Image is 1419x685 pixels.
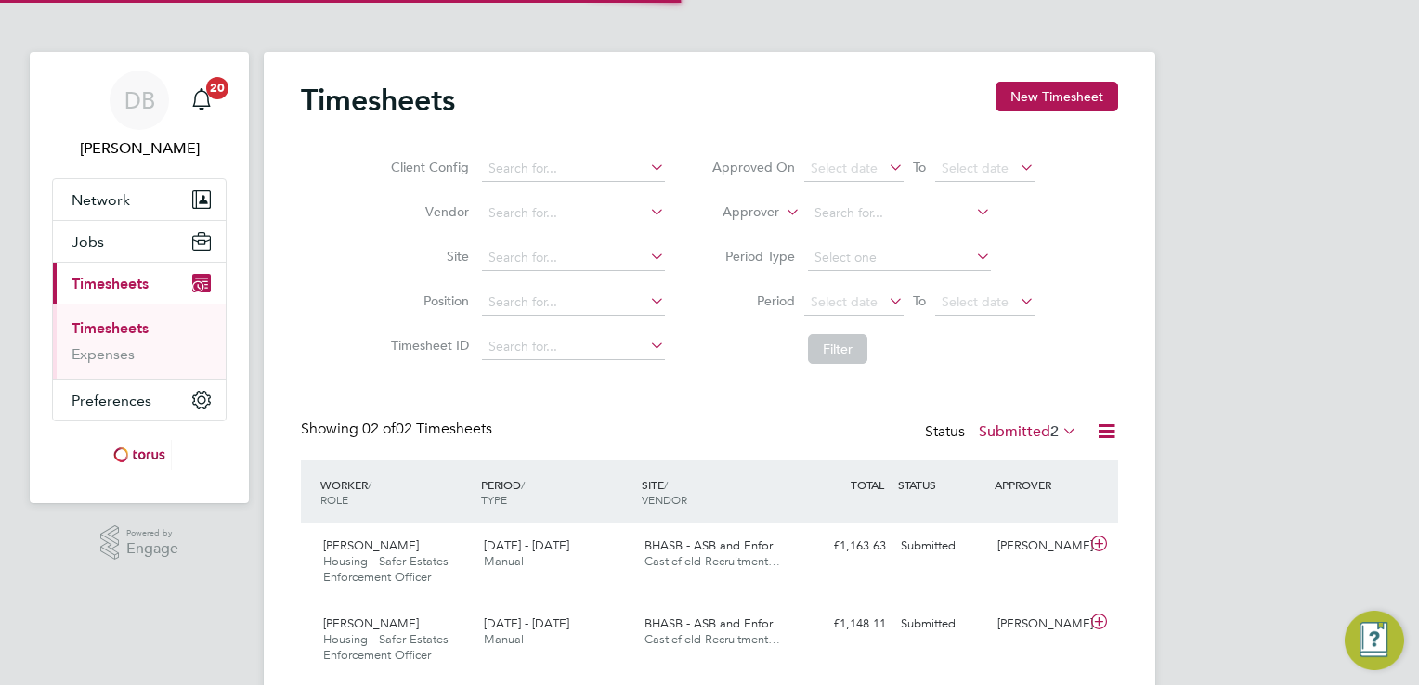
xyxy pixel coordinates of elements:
label: Submitted [979,422,1077,441]
span: Housing - Safer Estates Enforcement Officer [323,553,449,585]
span: Timesheets [72,275,149,292]
div: Timesheets [53,304,226,379]
label: Approved On [711,159,795,175]
div: WORKER [316,468,476,516]
div: [PERSON_NAME] [990,609,1087,640]
input: Select one [808,245,991,271]
a: Expenses [72,345,135,363]
div: APPROVER [990,468,1087,501]
a: Go to home page [52,440,227,470]
div: £1,148.11 [797,609,893,640]
label: Client Config [385,159,469,175]
span: 02 Timesheets [362,420,492,438]
input: Search for... [482,334,665,360]
span: VENDOR [642,492,687,507]
img: torus-logo-retina.png [107,440,172,470]
span: / [521,477,525,492]
span: [DATE] - [DATE] [484,537,569,553]
span: Network [72,191,130,209]
button: Network [53,179,226,220]
span: Select date [811,160,878,176]
span: Castlefield Recruitment… [644,553,780,569]
span: Preferences [72,392,151,409]
a: Timesheets [72,319,149,337]
label: Approver [696,203,779,222]
div: £1,163.63 [797,531,893,562]
a: Powered byEngage [100,525,179,561]
div: Submitted [893,531,990,562]
span: Jobs [72,233,104,251]
span: Select date [811,293,878,310]
span: 20 [206,77,228,99]
span: ROLE [320,492,348,507]
div: PERIOD [476,468,637,516]
div: SITE [637,468,798,516]
div: Status [925,420,1081,446]
input: Search for... [482,245,665,271]
span: Powered by [126,525,178,541]
label: Timesheet ID [385,337,469,354]
span: [PERSON_NAME] [323,615,419,631]
span: Housing - Safer Estates Enforcement Officer [323,631,449,663]
span: To [907,155,931,179]
span: Select date [942,293,1009,310]
nav: Main navigation [30,52,249,503]
span: TYPE [481,492,507,507]
button: New Timesheet [996,82,1118,111]
div: [PERSON_NAME] [990,531,1087,562]
label: Position [385,292,469,309]
input: Search for... [482,290,665,316]
label: Period Type [711,248,795,265]
span: 02 of [362,420,396,438]
span: Engage [126,541,178,557]
button: Engage Resource Center [1345,611,1404,670]
button: Jobs [53,221,226,262]
span: Manual [484,553,524,569]
h2: Timesheets [301,82,455,119]
span: BHASB - ASB and Enfor… [644,615,785,631]
label: Period [711,292,795,309]
span: Select date [942,160,1009,176]
button: Filter [808,334,867,364]
span: DB [124,88,155,112]
label: Site [385,248,469,265]
div: Submitted [893,609,990,640]
span: Manual [484,631,524,647]
button: Preferences [53,380,226,420]
label: Vendor [385,203,469,220]
span: BHASB - ASB and Enfor… [644,537,785,553]
span: TOTAL [851,477,884,492]
span: Castlefield Recruitment… [644,631,780,647]
span: [PERSON_NAME] [323,537,419,553]
span: 2 [1050,422,1059,441]
div: Showing [301,420,496,439]
a: DB[PERSON_NAME] [52,71,227,160]
input: Search for... [482,200,665,226]
span: To [907,289,931,313]
span: / [664,477,668,492]
span: [DATE] - [DATE] [484,615,569,631]
span: Donna Bradley [52,137,227,160]
div: STATUS [893,468,990,501]
span: / [368,477,371,492]
input: Search for... [482,156,665,182]
a: 20 [183,71,220,130]
button: Timesheets [53,263,226,304]
input: Search for... [808,200,991,226]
